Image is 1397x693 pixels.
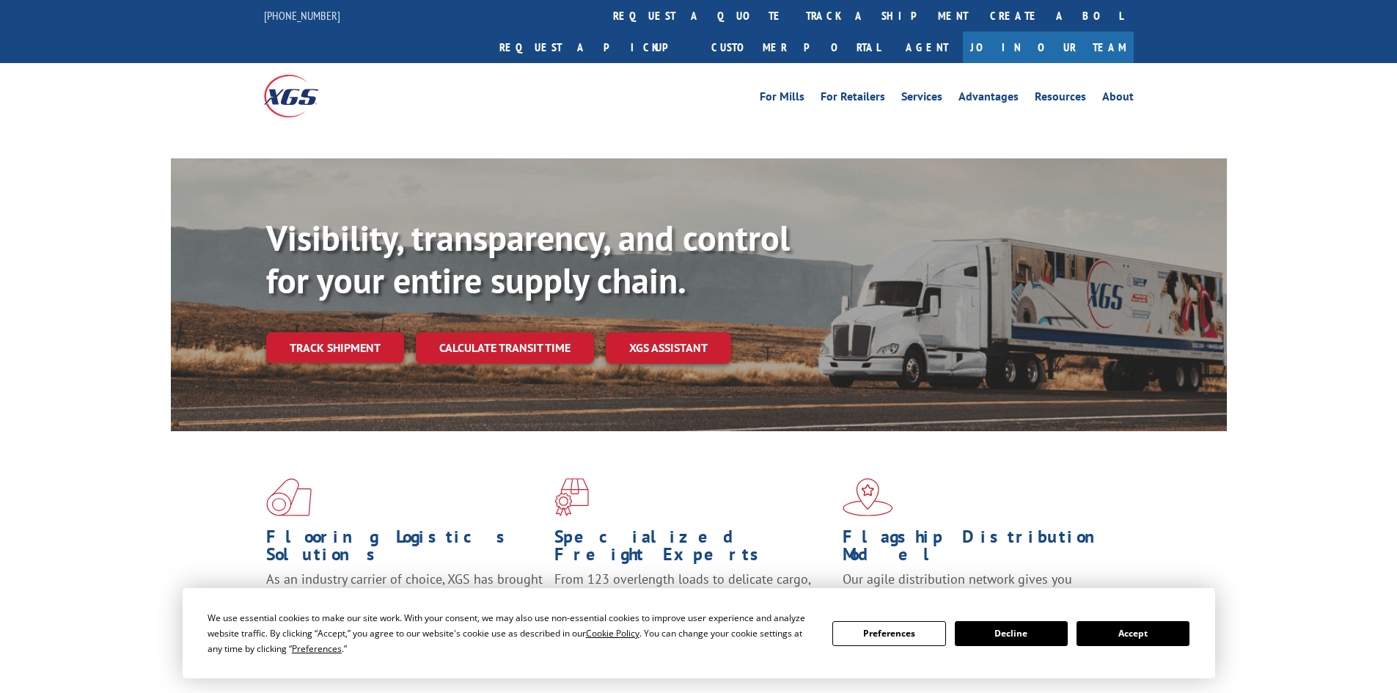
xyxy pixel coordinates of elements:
h1: Flagship Distribution Model [843,528,1120,571]
a: Track shipment [266,332,404,363]
span: Preferences [292,642,342,655]
a: For Mills [760,91,804,107]
span: Cookie Policy [586,627,639,639]
div: Cookie Consent Prompt [183,588,1215,678]
a: XGS ASSISTANT [606,332,731,364]
img: xgs-icon-focused-on-flooring-red [554,478,589,516]
span: Our agile distribution network gives you nationwide inventory management on demand. [843,571,1112,605]
button: Preferences [832,621,945,646]
a: For Retailers [821,91,885,107]
a: Request a pickup [488,32,700,63]
button: Accept [1077,621,1189,646]
span: As an industry carrier of choice, XGS has brought innovation and dedication to flooring logistics... [266,571,543,623]
div: We use essential cookies to make our site work. With your consent, we may also use non-essential ... [208,610,815,656]
h1: Specialized Freight Experts [554,528,832,571]
a: Agent [891,32,963,63]
a: Join Our Team [963,32,1134,63]
img: xgs-icon-total-supply-chain-intelligence-red [266,478,312,516]
a: Services [901,91,942,107]
a: About [1102,91,1134,107]
a: Customer Portal [700,32,891,63]
img: xgs-icon-flagship-distribution-model-red [843,478,893,516]
a: Advantages [958,91,1019,107]
a: Resources [1035,91,1086,107]
b: Visibility, transparency, and control for your entire supply chain. [266,215,790,303]
a: [PHONE_NUMBER] [264,8,340,23]
p: From 123 overlength loads to delicate cargo, our experienced staff knows the best way to move you... [554,571,832,636]
a: Calculate transit time [416,332,594,364]
button: Decline [955,621,1068,646]
h1: Flooring Logistics Solutions [266,528,543,571]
